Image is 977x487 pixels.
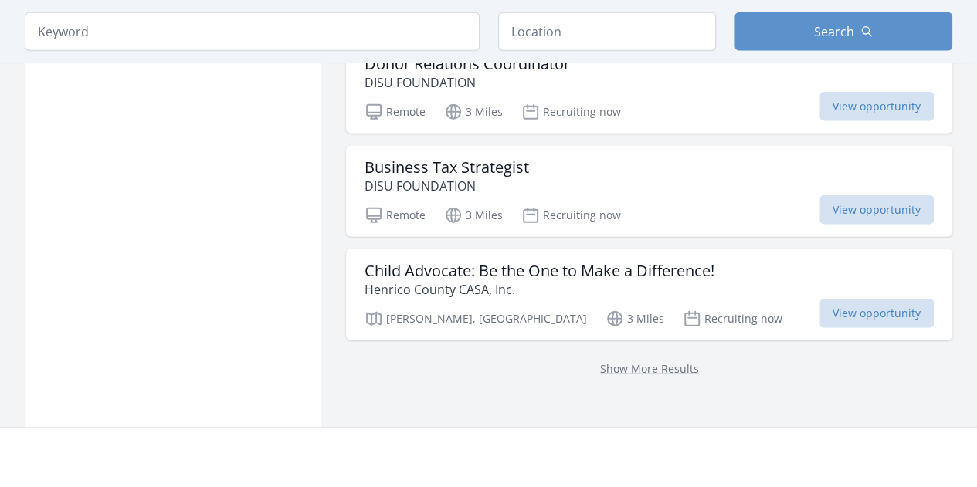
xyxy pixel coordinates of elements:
[521,103,621,121] p: Recruiting now
[365,206,426,225] p: Remote
[819,195,934,225] span: View opportunity
[25,12,480,51] input: Keyword
[365,158,529,177] h3: Business Tax Strategist
[365,262,714,280] h3: Child Advocate: Be the One to Make a Difference!
[346,146,952,237] a: Business Tax Strategist DISU FOUNDATION Remote 3 Miles Recruiting now View opportunity
[819,299,934,328] span: View opportunity
[734,12,952,51] button: Search
[444,206,503,225] p: 3 Miles
[683,309,782,328] p: Recruiting now
[819,92,934,121] span: View opportunity
[365,177,529,195] p: DISU FOUNDATION
[606,309,664,328] p: 3 Miles
[346,42,952,134] a: Donor Relations Coordinator DISU FOUNDATION Remote 3 Miles Recruiting now View opportunity
[365,309,587,328] p: [PERSON_NAME], [GEOGRAPHIC_DATA]
[600,361,699,376] a: Show More Results
[365,55,570,73] h3: Donor Relations Coordinator
[521,206,621,225] p: Recruiting now
[444,103,503,121] p: 3 Miles
[365,280,714,299] p: Henrico County CASA, Inc.
[365,103,426,121] p: Remote
[346,249,952,340] a: Child Advocate: Be the One to Make a Difference! Henrico County CASA, Inc. [PERSON_NAME], [GEOGRA...
[814,22,854,41] span: Search
[365,73,570,92] p: DISU FOUNDATION
[498,12,716,51] input: Location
